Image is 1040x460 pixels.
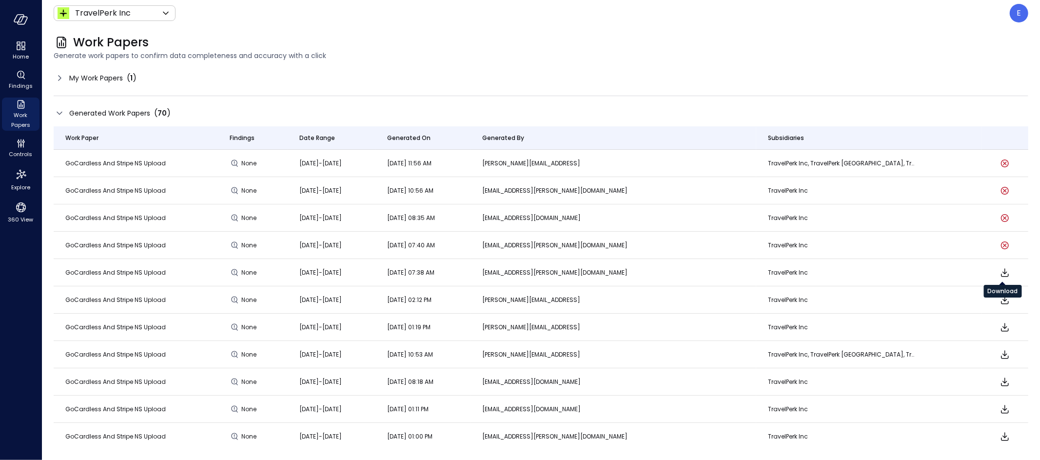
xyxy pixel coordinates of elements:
[999,349,1011,360] span: Download
[2,166,39,193] div: Explore
[299,159,342,167] span: [DATE]-[DATE]
[768,240,914,250] p: TravelPerk Inc
[65,241,166,249] span: GoCardless and Stripe NS Upload
[482,133,524,143] span: Generated By
[299,133,335,143] span: Date Range
[999,158,1011,169] button: Work paper generation failed
[241,159,259,168] span: None
[65,186,166,195] span: GoCardless and Stripe NS Upload
[999,240,1011,251] button: Work paper generation failed
[241,240,259,250] span: None
[58,7,69,19] img: Icon
[1017,7,1021,19] p: E
[387,186,433,195] span: [DATE] 10:56 AM
[241,432,259,441] span: None
[482,432,745,441] p: [EMAIL_ADDRESS][PERSON_NAME][DOMAIN_NAME]
[482,240,745,250] p: [EMAIL_ADDRESS][PERSON_NAME][DOMAIN_NAME]
[387,133,431,143] span: Generated On
[65,133,98,143] span: Work Paper
[241,268,259,278] span: None
[299,214,342,222] span: [DATE]-[DATE]
[999,267,1011,279] span: Download
[482,159,745,168] p: [PERSON_NAME][EMAIL_ADDRESS]
[999,376,1011,388] span: Download
[9,149,33,159] span: Controls
[299,296,342,304] span: [DATE]-[DATE]
[241,213,259,223] span: None
[6,110,36,130] span: Work Papers
[65,268,166,277] span: GoCardless and Stripe NS Upload
[482,186,745,196] p: [EMAIL_ADDRESS][PERSON_NAME][DOMAIN_NAME]
[768,268,914,278] p: TravelPerk Inc
[387,159,432,167] span: [DATE] 11:56 AM
[387,432,432,440] span: [DATE] 01:00 PM
[768,213,914,223] p: TravelPerk Inc
[2,39,39,62] div: Home
[387,268,434,277] span: [DATE] 07:38 AM
[69,108,150,119] span: Generated Work Papers
[9,81,33,91] span: Findings
[299,405,342,413] span: [DATE]-[DATE]
[999,321,1011,333] span: Download
[8,215,34,224] span: 360 View
[984,285,1022,298] div: Download
[230,133,255,143] span: Findings
[241,322,259,332] span: None
[482,295,745,305] p: [PERSON_NAME][EMAIL_ADDRESS]
[65,432,166,440] span: GoCardless and Stripe NS Upload
[54,50,1028,61] span: Generate work papers to confirm data completeness and accuracy with a click
[482,377,745,387] p: [EMAIL_ADDRESS][DOMAIN_NAME]
[387,405,429,413] span: [DATE] 01:11 PM
[2,137,39,160] div: Controls
[1010,4,1028,22] div: Eleanor Yehudai
[65,378,166,386] span: GoCardless and Stripe NS Upload
[65,159,166,167] span: GoCardless and Stripe NS Upload
[387,214,435,222] span: [DATE] 08:35 AM
[299,350,342,359] span: [DATE]-[DATE]
[387,378,433,386] span: [DATE] 08:18 AM
[2,68,39,92] div: Findings
[387,241,435,249] span: [DATE] 07:40 AM
[299,323,342,331] span: [DATE]-[DATE]
[999,212,1011,224] button: Work paper generation failed
[768,159,914,168] p: TravelPerk Inc, TravelPerk [GEOGRAPHIC_DATA], TravelPerk SLU
[2,98,39,131] div: Work Papers
[11,182,30,192] span: Explore
[768,322,914,332] p: TravelPerk Inc
[65,323,166,331] span: GoCardless and Stripe NS Upload
[65,405,166,413] span: GoCardless and Stripe NS Upload
[999,431,1011,442] span: Download
[241,350,259,360] span: None
[241,295,259,305] span: None
[387,350,433,359] span: [DATE] 10:53 AM
[299,241,342,249] span: [DATE]-[DATE]
[482,404,745,414] p: [EMAIL_ADDRESS][DOMAIN_NAME]
[130,73,133,83] span: 1
[387,296,432,304] span: [DATE] 02:12 PM
[69,73,123,83] span: My Work Papers
[13,52,29,61] span: Home
[299,186,342,195] span: [DATE]-[DATE]
[241,377,259,387] span: None
[999,403,1011,415] span: Download
[65,296,166,304] span: GoCardless and Stripe NS Upload
[154,107,171,119] div: ( )
[482,350,745,360] p: [PERSON_NAME][EMAIL_ADDRESS]
[768,432,914,441] p: TravelPerk Inc
[299,268,342,277] span: [DATE]-[DATE]
[157,108,167,118] span: 70
[768,295,914,305] p: TravelPerk Inc
[482,322,745,332] p: [PERSON_NAME][EMAIL_ADDRESS]
[127,72,137,84] div: ( )
[65,350,166,359] span: GoCardless and Stripe NS Upload
[768,377,914,387] p: TravelPerk Inc
[768,133,804,143] span: Subsidiaries
[768,350,914,360] p: TravelPerk Inc, TravelPerk [GEOGRAPHIC_DATA], TravelPerk SLU
[768,186,914,196] p: TravelPerk Inc
[241,186,259,196] span: None
[299,378,342,386] span: [DATE]-[DATE]
[999,294,1011,306] span: Download
[75,7,131,19] p: TravelPerk Inc
[73,35,149,50] span: Work Papers
[999,185,1011,197] button: Work paper generation failed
